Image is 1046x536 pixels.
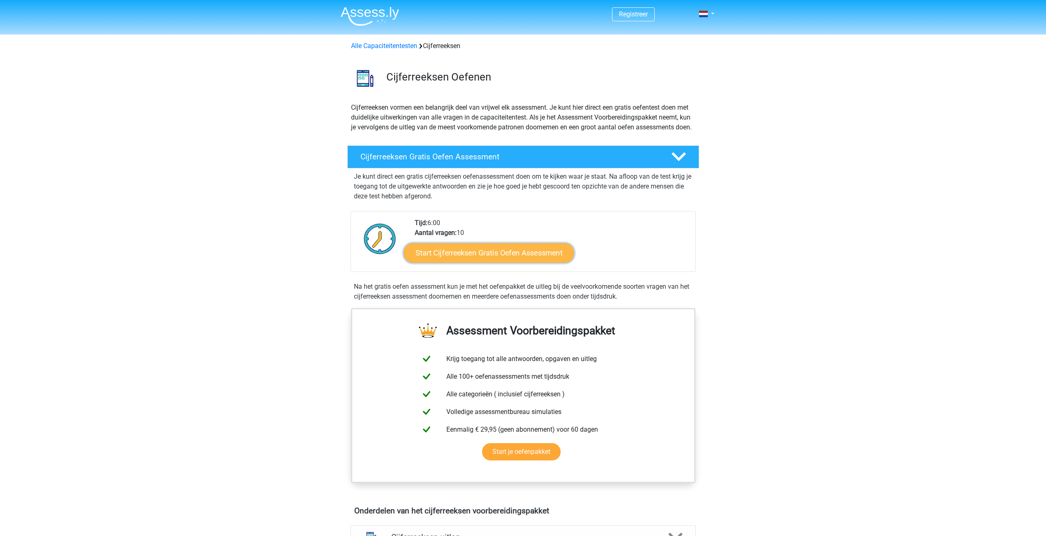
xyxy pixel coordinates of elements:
[360,152,658,161] h4: Cijferreeksen Gratis Oefen Assessment
[404,243,574,262] a: Start Cijferreeksen Gratis Oefen Assessment
[482,443,561,460] a: Start je oefenpakket
[386,71,693,83] h3: Cijferreeksen Oefenen
[348,61,383,96] img: cijferreeksen
[344,145,702,168] a: Cijferreeksen Gratis Oefen Assessment
[354,506,692,515] h4: Onderdelen van het cijferreeksen voorbereidingspakket
[619,10,648,18] a: Registreer
[351,42,417,50] a: Alle Capaciteitentesten
[351,282,696,301] div: Na het gratis oefen assessment kun je met het oefenpakket de uitleg bij de veelvoorkomende soorte...
[415,229,457,237] b: Aantal vragen:
[351,103,695,132] p: Cijferreeksen vormen een belangrijk deel van vrijwel elk assessment. Je kunt hier direct een grat...
[359,218,401,259] img: Klok
[341,7,399,26] img: Assessly
[348,41,699,51] div: Cijferreeksen
[354,172,693,201] p: Je kunt direct een gratis cijferreeksen oefenassessment doen om te kijken waar je staat. Na afloo...
[415,219,427,227] b: Tijd:
[409,218,695,271] div: 6:00 10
